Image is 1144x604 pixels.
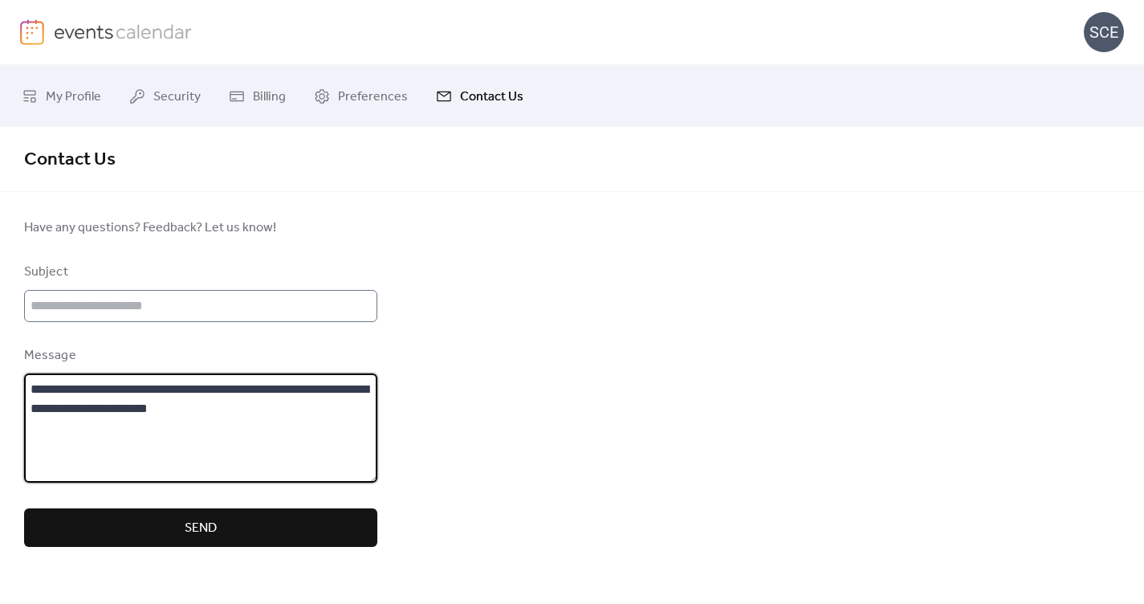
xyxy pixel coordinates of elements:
button: Send [24,508,377,547]
span: Have any questions? Feedback? Let us know! [24,218,377,238]
div: SCE [1084,12,1124,52]
span: Contact Us [460,84,523,109]
span: Send [185,519,217,538]
a: Billing [217,71,298,120]
span: Billing [253,84,286,109]
a: Security [117,71,213,120]
a: My Profile [10,71,113,120]
a: Contact Us [424,71,535,120]
span: Security [153,84,201,109]
span: My Profile [46,84,101,109]
span: Contact Us [24,142,116,178]
img: logo-type [54,19,193,43]
span: Preferences [338,84,408,109]
img: logo [20,19,44,45]
div: Subject [24,263,374,282]
a: Preferences [302,71,420,120]
div: Message [24,346,374,365]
